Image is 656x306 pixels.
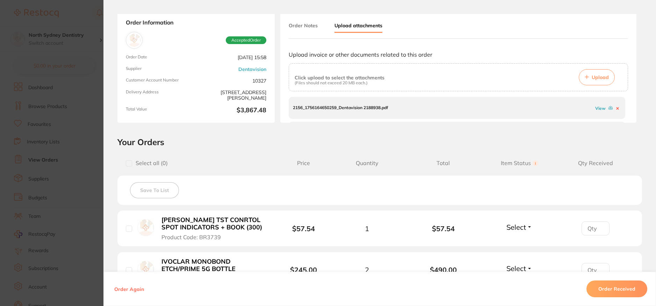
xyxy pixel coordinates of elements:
button: Order Notes [289,19,318,32]
span: [DATE] 15:58 [199,55,266,61]
span: Supplier [126,66,193,72]
span: Select [506,264,526,273]
div: Message content [30,15,124,120]
b: $57.54 [292,224,315,233]
span: Quantity [329,160,405,166]
span: 2 [365,266,369,274]
span: Customer Account Number [126,78,193,84]
h2: Your Orders [117,137,642,147]
span: Delivery Address [126,90,193,101]
span: Order Date [126,55,193,61]
span: Upload [592,74,609,80]
img: BROWNE TST CONRTOL SPOT INDICATORS + BOOK (300) [137,219,154,236]
img: Dentavision [128,34,141,47]
button: Order Received [586,280,647,297]
button: Order Again [112,286,146,292]
span: Total [405,160,481,166]
input: Qty [582,221,610,235]
a: Dentavision [238,66,266,72]
button: IVOCLAR MONOBOND ETCH/PRIME 5G BOTTLE Product Code: VIV673026WW [159,258,268,282]
b: [PERSON_NAME] TST CONRTOL SPOT INDICATORS + BOOK (300) [161,216,266,231]
b: IVOCLAR MONOBOND ETCH/PRIME 5G BOTTLE [161,258,266,272]
p: Message from Restocq, sent 1w ago [30,123,124,129]
span: Item Status [481,160,557,166]
input: Qty [582,263,610,277]
button: Upload attachments [334,19,382,33]
span: Select all ( 0 ) [132,160,168,166]
span: 10327 [199,78,266,84]
button: Save To List [130,182,179,198]
p: 2156_1756164650259_Dentavision 2188938.pdf [293,105,388,110]
p: (Files should not exceed 20 MB each.) [295,80,384,85]
b: $245.00 [290,265,317,274]
span: Accepted Order [226,36,266,44]
strong: Order Information [126,19,266,26]
img: IVOCLAR MONOBOND ETCH/PRIME 5G BOTTLE [137,261,154,278]
span: Product Code: BR3739 [161,234,221,240]
p: Upload invoice or other documents related to this order [289,51,628,58]
button: Select [504,223,534,232]
button: [PERSON_NAME] TST CONRTOL SPOT INDICATORS + BOOK (300) Product Code: BR3739 [159,216,268,241]
div: message notification from Restocq, 1w ago. Hi North, ​ Starting 11 August, we’re making some upda... [10,10,129,134]
span: Total Value [126,107,193,114]
button: Upload [579,69,615,85]
b: $3,867.48 [199,107,266,114]
b: $490.00 [405,266,481,274]
span: Select [506,223,526,232]
a: View [595,106,606,111]
b: $57.54 [405,225,481,233]
button: Select [504,264,534,273]
span: Qty Received [557,160,634,166]
span: 1 [365,225,369,233]
span: Price [278,160,329,166]
span: [STREET_ADDRESS][PERSON_NAME] [199,90,266,101]
img: Profile image for Restocq [16,17,27,28]
div: Hi North, ​ Starting [DATE], we’re making some updates to our product offerings on the Restocq pl... [30,15,124,179]
p: Click upload to select the attachments [295,75,384,80]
